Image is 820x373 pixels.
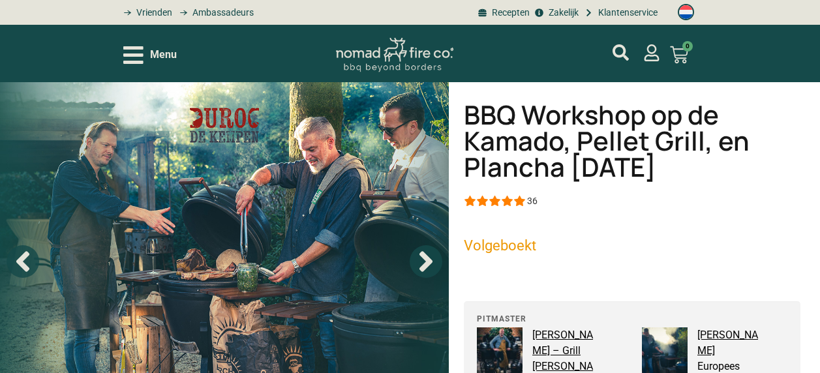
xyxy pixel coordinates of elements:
a: mijn account [613,44,629,61]
a: grill bill zakeljk [533,6,579,20]
div: Open/Close Menu [123,44,177,67]
p: Volgeboekt [464,235,800,256]
span: Zakelijk [545,6,579,20]
span: Menu [150,47,177,63]
div: 36 [527,194,538,207]
img: Nomad Logo [336,38,453,72]
span: Klantenservice [595,6,658,20]
h1: BBQ Workshop op de Kamado, Pellet Grill, en Plancha [DATE] [464,102,800,180]
a: grill bill ambassadors [175,6,254,20]
span: Next slide [410,245,442,278]
span: Pitmaster [477,315,787,323]
a: grill bill klantenservice [582,6,657,20]
a: BBQ recepten [476,6,530,20]
span: Ambassadeurs [189,6,254,20]
span: 0 [682,41,693,52]
span: Recepten [489,6,530,20]
a: 0 [654,38,704,72]
img: bobby grill bill crew-26 kopiëren [477,327,523,373]
span: Vrienden [133,6,172,20]
a: mijn account [643,44,660,61]
a: grill bill vrienden [119,6,172,20]
a: [PERSON_NAME] [697,329,758,357]
img: chimichurri op de kamado [642,327,688,373]
span: Previous slide [7,245,39,278]
img: Nederlands [678,4,694,20]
